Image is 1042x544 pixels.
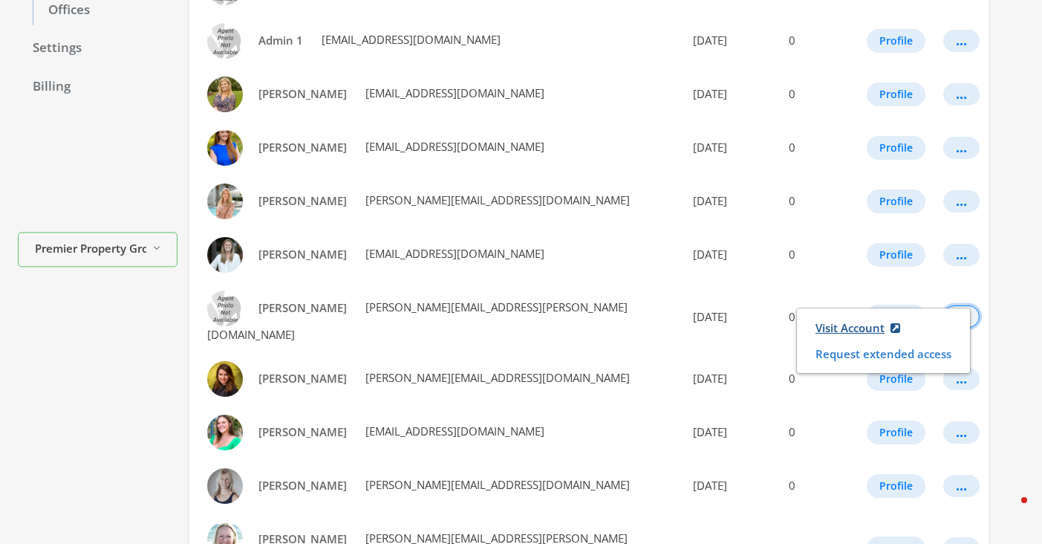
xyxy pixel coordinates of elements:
[258,247,347,262] span: [PERSON_NAME]
[780,406,858,459] td: 0
[258,371,347,386] span: [PERSON_NAME]
[956,94,967,95] div: ...
[681,228,780,282] td: [DATE]
[780,282,858,352] td: 0
[207,130,243,166] img: Allea Sipper profile
[681,121,780,175] td: [DATE]
[943,190,980,213] button: ...
[258,478,347,493] span: [PERSON_NAME]
[249,294,356,322] a: [PERSON_NAME]
[249,80,356,108] a: [PERSON_NAME]
[362,139,544,154] span: [EMAIL_ADDRESS][DOMAIN_NAME]
[207,77,243,112] img: Alex Maddox profile
[681,459,780,513] td: [DATE]
[207,299,628,342] span: [PERSON_NAME][EMAIL_ADDRESS][PERSON_NAME][DOMAIN_NAME]
[258,33,303,48] span: Admin 1
[207,237,243,273] img: Alyssa Rhea profile
[35,240,146,257] span: Premier Property Group
[18,233,178,268] button: Premier Property Group
[362,85,544,100] span: [EMAIL_ADDRESS][DOMAIN_NAME]
[18,33,178,64] a: Settings
[867,474,925,498] button: Profile
[249,418,356,446] a: [PERSON_NAME]
[867,82,925,106] button: Profile
[207,291,243,326] img: Amanda Dahl profile
[249,187,356,215] a: [PERSON_NAME]
[943,421,980,444] button: ...
[362,424,544,438] span: [EMAIL_ADDRESS][DOMAIN_NAME]
[867,190,925,213] button: Profile
[956,254,967,256] div: ...
[258,424,347,439] span: [PERSON_NAME]
[681,14,780,68] td: [DATE]
[18,71,178,103] a: Billing
[207,361,243,397] img: Amy Shaw profile
[943,244,980,266] button: ...
[780,121,858,175] td: 0
[780,175,858,228] td: 0
[362,477,630,492] span: [PERSON_NAME][EMAIL_ADDRESS][DOMAIN_NAME]
[207,184,243,219] img: Allison Freeman profile
[258,140,347,155] span: [PERSON_NAME]
[943,368,980,390] button: ...
[956,485,967,487] div: ...
[362,192,630,207] span: [PERSON_NAME][EMAIL_ADDRESS][DOMAIN_NAME]
[207,415,243,450] img: Anna Haisten Williams profile
[943,475,980,497] button: ...
[780,68,858,121] td: 0
[207,468,243,504] img: Anne Hurrle-Kazek profile
[780,14,858,68] td: 0
[362,246,544,261] span: [EMAIL_ADDRESS][DOMAIN_NAME]
[956,378,967,380] div: ...
[867,29,925,53] button: Profile
[249,241,356,268] a: [PERSON_NAME]
[681,352,780,406] td: [DATE]
[867,243,925,267] button: Profile
[249,365,356,392] a: [PERSON_NAME]
[780,228,858,282] td: 0
[943,83,980,106] button: ...
[249,27,313,54] a: Admin 1
[867,305,925,328] button: Profile
[867,367,925,391] button: Profile
[956,40,967,42] div: ...
[943,30,980,52] button: ...
[867,421,925,444] button: Profile
[207,23,243,59] img: Admin 1 profile
[258,193,347,208] span: [PERSON_NAME]
[249,472,356,499] a: [PERSON_NAME]
[681,282,780,352] td: [DATE]
[249,134,356,161] a: [PERSON_NAME]
[956,201,967,202] div: ...
[681,406,780,459] td: [DATE]
[806,342,961,366] button: Request extended access
[681,68,780,121] td: [DATE]
[806,314,910,342] a: Visit Account
[943,305,980,328] button: ...
[867,136,925,160] button: Profile
[362,370,630,385] span: [PERSON_NAME][EMAIL_ADDRESS][DOMAIN_NAME]
[681,175,780,228] td: [DATE]
[258,86,347,101] span: [PERSON_NAME]
[956,147,967,149] div: ...
[258,300,347,315] span: [PERSON_NAME]
[956,432,967,433] div: ...
[991,493,1027,529] iframe: Intercom live chat
[943,137,980,159] button: ...
[780,352,858,406] td: 0
[780,459,858,513] td: 0
[319,32,501,47] span: [EMAIL_ADDRESS][DOMAIN_NAME]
